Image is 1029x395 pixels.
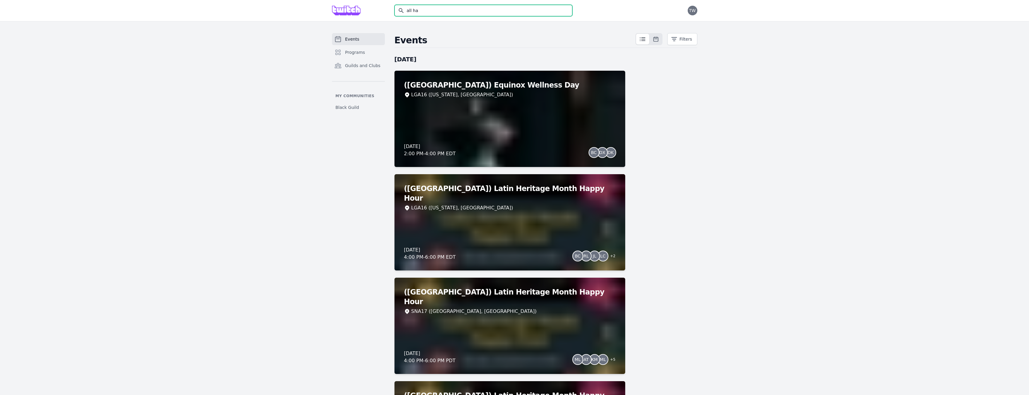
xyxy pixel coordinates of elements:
[332,60,385,72] a: Guilds and Clubs
[404,184,616,203] h2: ([GEOGRAPHIC_DATA]) Latin Heritage Month Happy Hour
[394,174,625,270] a: ([GEOGRAPHIC_DATA]) Latin Heritage Month Happy HourLGA16 ([US_STATE], [GEOGRAPHIC_DATA])[DATE]4:0...
[345,63,381,69] span: Guilds and Clubs
[394,5,572,16] input: Search
[332,33,385,45] a: Events
[394,278,625,374] a: ([GEOGRAPHIC_DATA]) Latin Heritage Month Happy HourSNA17 ([GEOGRAPHIC_DATA], [GEOGRAPHIC_DATA])[D...
[404,143,456,157] div: [DATE] 2:00 PM - 4:00 PM EDT
[332,94,385,98] p: My communities
[411,204,513,211] div: LGA16 ([US_STATE], [GEOGRAPHIC_DATA])
[688,6,697,15] button: TW
[608,150,614,155] span: DK
[411,308,537,315] div: SNA17 ([GEOGRAPHIC_DATA], [GEOGRAPHIC_DATA])
[583,254,589,258] span: RL
[332,6,361,15] img: Grove
[332,46,385,58] a: Programs
[404,287,616,307] h2: ([GEOGRAPHIC_DATA]) Latin Heritage Month Happy Hour
[394,35,635,46] h2: Events
[575,357,581,362] span: ML
[404,350,456,364] div: [DATE] 4:00 PM - 6:00 PM PDT
[667,33,697,45] button: Filters
[345,49,365,55] span: Programs
[583,357,589,362] span: AT
[411,91,513,98] div: LGA16 ([US_STATE], [GEOGRAPHIC_DATA])
[607,252,616,261] span: + 2
[575,254,580,258] span: BC
[591,357,598,362] span: KM
[394,71,625,167] a: ([GEOGRAPHIC_DATA]) Equinox Wellness DayLGA16 ([US_STATE], [GEOGRAPHIC_DATA])[DATE]2:00 PM-4:00 P...
[591,150,597,155] span: BC
[600,254,606,258] span: LC
[404,246,456,261] div: [DATE] 4:00 PM - 6:00 PM EDT
[345,36,359,42] span: Events
[404,80,616,90] h2: ([GEOGRAPHIC_DATA]) Equinox Wellness Day
[599,150,605,155] span: DX
[332,102,385,113] a: Black Guild
[689,8,696,13] span: TW
[600,357,606,362] span: ML
[332,33,385,113] nav: Sidebar
[394,55,625,63] h2: [DATE]
[607,356,616,364] span: + 5
[336,104,359,110] span: Black Guild
[593,254,596,258] span: JL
